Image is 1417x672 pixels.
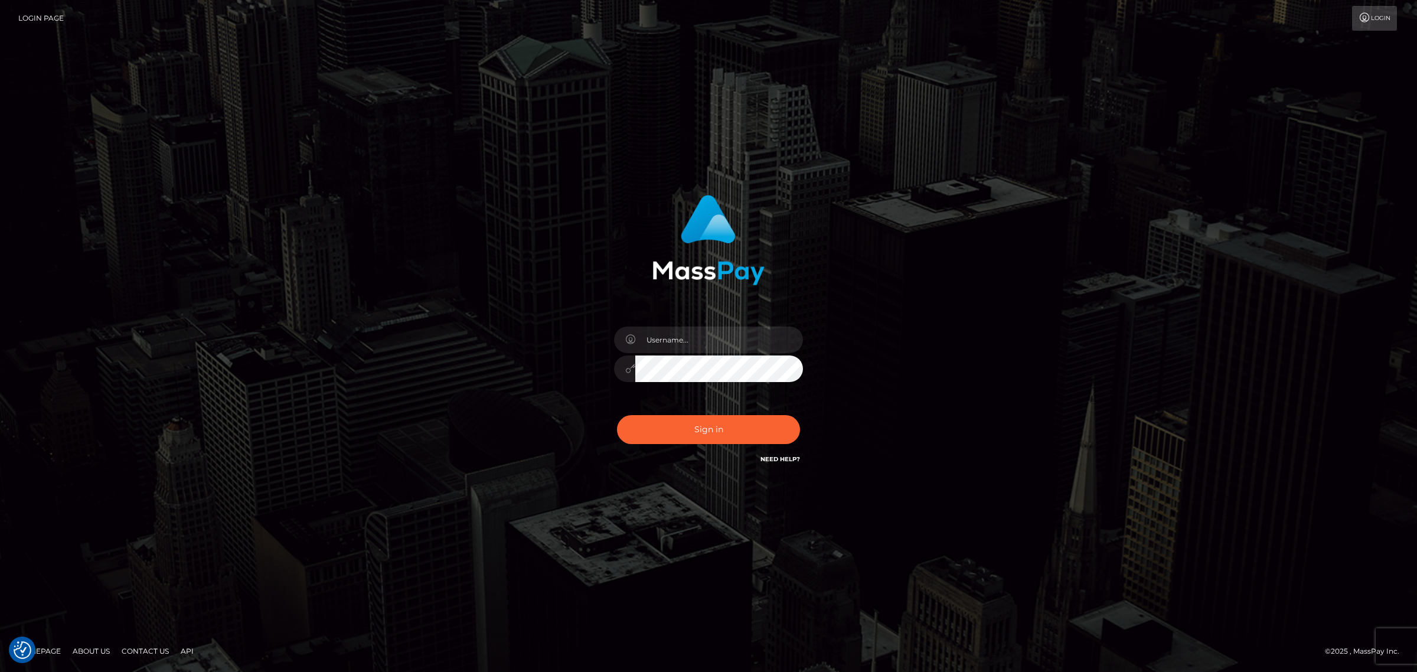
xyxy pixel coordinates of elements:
a: Homepage [13,642,66,660]
button: Sign in [617,415,800,444]
img: MassPay Login [652,195,765,285]
input: Username... [635,327,803,353]
a: API [176,642,198,660]
button: Consent Preferences [14,641,31,659]
a: Login Page [18,6,64,31]
a: Need Help? [760,455,800,463]
a: Contact Us [117,642,174,660]
div: © 2025 , MassPay Inc. [1325,645,1408,658]
a: About Us [68,642,115,660]
a: Login [1352,6,1397,31]
img: Revisit consent button [14,641,31,659]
